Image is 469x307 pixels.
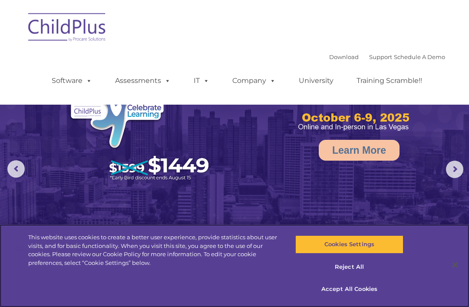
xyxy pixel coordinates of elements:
button: Accept All Cookies [295,280,403,298]
a: University [290,72,342,89]
a: Support [369,53,392,60]
font: | [329,53,445,60]
div: This website uses cookies to create a better user experience, provide statistics about user visit... [28,233,281,267]
a: Learn More [319,140,400,161]
a: Company [224,72,284,89]
a: Schedule A Demo [394,53,445,60]
img: ChildPlus by Procare Solutions [24,7,111,50]
button: Reject All [295,258,403,276]
a: Training Scramble!! [348,72,431,89]
a: Software [43,72,101,89]
a: Download [329,53,359,60]
a: IT [185,72,218,89]
button: Close [446,255,465,274]
button: Cookies Settings [295,235,403,254]
a: Assessments [106,72,179,89]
